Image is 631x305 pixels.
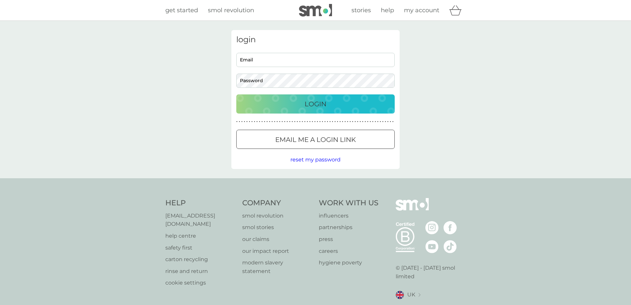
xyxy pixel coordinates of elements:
[165,212,236,228] a: [EMAIL_ADDRESS][DOMAIN_NAME]
[287,120,288,123] p: ●
[367,120,369,123] p: ●
[381,6,394,15] a: help
[407,290,415,299] span: UK
[317,120,318,123] p: ●
[329,120,331,123] p: ●
[340,120,341,123] p: ●
[425,221,439,234] img: visit the smol Instagram page
[337,120,338,123] p: ●
[297,120,298,123] p: ●
[277,120,278,123] p: ●
[362,120,363,123] p: ●
[322,120,323,123] p: ●
[256,120,258,123] p: ●
[304,120,306,123] p: ●
[332,120,333,123] p: ●
[392,120,394,123] p: ●
[290,155,341,164] button: reset my password
[444,240,457,253] img: visit the smol Tiktok page
[242,212,313,220] p: smol revolution
[299,4,332,17] img: smol
[382,120,383,123] p: ●
[396,264,466,281] p: © [DATE] - [DATE] smol limited
[418,293,420,297] img: select a new location
[404,6,439,15] a: my account
[269,120,270,123] p: ●
[244,120,245,123] p: ●
[404,7,439,14] span: my account
[354,120,356,123] p: ●
[242,258,313,275] a: modern slavery statement
[319,212,379,220] p: influencers
[370,120,371,123] p: ●
[307,120,308,123] p: ●
[254,120,255,123] p: ●
[284,120,285,123] p: ●
[380,120,381,123] p: ●
[236,35,395,45] h3: login
[165,198,236,208] h4: Help
[365,120,366,123] p: ●
[282,120,283,123] p: ●
[242,247,313,255] a: our impact report
[319,223,379,232] a: partnerships
[242,223,313,232] p: smol stories
[324,120,326,123] p: ●
[236,130,395,149] button: Email me a login link
[444,221,457,234] img: visit the smol Facebook page
[305,99,326,109] p: Login
[319,235,379,244] a: press
[165,7,198,14] span: get started
[236,94,395,114] button: Login
[261,120,263,123] p: ●
[351,7,371,14] span: stories
[165,232,236,240] a: help centre
[251,120,253,123] p: ●
[360,120,361,123] p: ●
[319,198,379,208] h4: Work With Us
[272,120,273,123] p: ●
[165,279,236,287] a: cookie settings
[387,120,389,123] p: ●
[396,198,429,220] img: smol
[385,120,386,123] p: ●
[334,120,336,123] p: ●
[390,120,391,123] p: ●
[396,291,404,299] img: UK flag
[319,120,321,123] p: ●
[290,156,341,163] span: reset my password
[279,120,281,123] p: ●
[312,120,313,123] p: ●
[381,7,394,14] span: help
[347,120,349,123] p: ●
[289,120,290,123] p: ●
[319,258,379,267] a: hygiene poverty
[165,244,236,252] p: safety first
[327,120,328,123] p: ●
[165,267,236,276] a: rinse and return
[247,120,248,123] p: ●
[302,120,303,123] p: ●
[267,120,268,123] p: ●
[242,198,313,208] h4: Company
[249,120,250,123] p: ●
[292,120,293,123] p: ●
[242,235,313,244] a: our claims
[309,120,311,123] p: ●
[425,240,439,253] img: visit the smol Youtube page
[239,120,240,123] p: ●
[236,120,238,123] p: ●
[299,120,301,123] p: ●
[165,6,198,15] a: get started
[319,247,379,255] a: careers
[294,120,295,123] p: ●
[241,120,243,123] p: ●
[375,120,376,123] p: ●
